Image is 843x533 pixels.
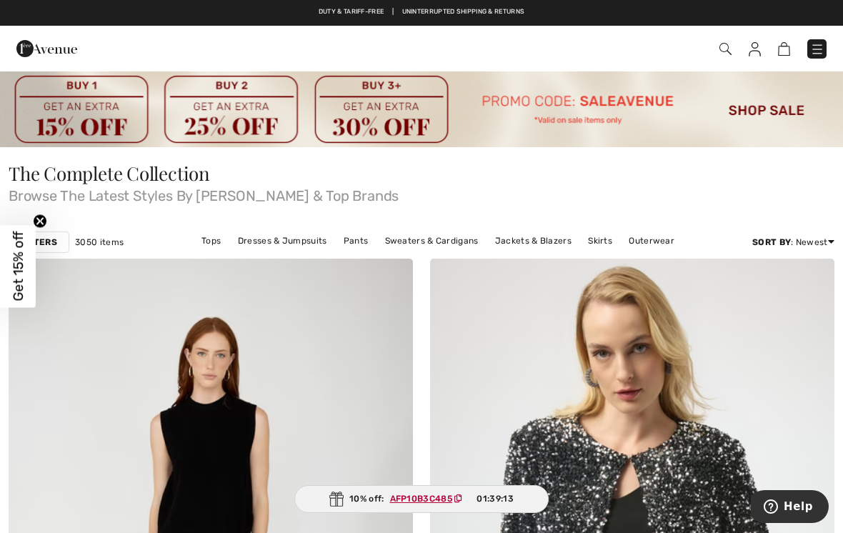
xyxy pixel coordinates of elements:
[581,231,619,250] a: Skirts
[329,492,344,507] img: Gift.svg
[778,42,790,56] img: Shopping Bag
[16,41,77,54] a: 1ère Avenue
[719,43,732,55] img: Search
[378,231,486,250] a: Sweaters & Cardigans
[622,231,682,250] a: Outerwear
[752,237,791,247] strong: Sort By
[477,492,513,505] span: 01:39:13
[21,236,57,249] strong: Filters
[194,231,228,250] a: Tops
[75,236,124,249] span: 3050 items
[16,34,77,63] img: 1ère Avenue
[336,231,376,250] a: Pants
[33,214,47,229] button: Close teaser
[9,161,210,186] span: The Complete Collection
[751,490,829,526] iframe: Opens a widget where you can find more information
[9,183,834,203] span: Browse The Latest Styles By [PERSON_NAME] & Top Brands
[488,231,579,250] a: Jackets & Blazers
[10,231,26,302] span: Get 15% off
[231,231,334,250] a: Dresses & Jumpsuits
[749,42,761,56] img: My Info
[752,236,834,249] div: : Newest
[294,485,549,513] div: 10% off:
[390,494,452,504] ins: AFP10B3C485
[810,42,824,56] img: Menu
